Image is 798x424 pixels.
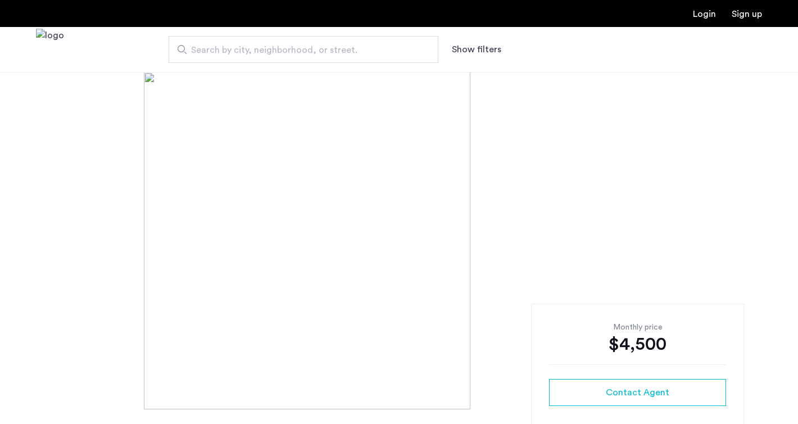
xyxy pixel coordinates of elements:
button: button [549,379,726,406]
span: Contact Agent [606,386,669,399]
button: Show or hide filters [452,43,501,56]
a: Registration [732,10,762,19]
img: logo [36,29,64,71]
a: Cazamio Logo [36,29,64,71]
input: Apartment Search [169,36,438,63]
span: Search by city, neighborhood, or street. [191,43,407,57]
div: Monthly price [549,322,726,333]
a: Login [693,10,716,19]
img: [object%20Object] [144,72,655,409]
div: $4,500 [549,333,726,355]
